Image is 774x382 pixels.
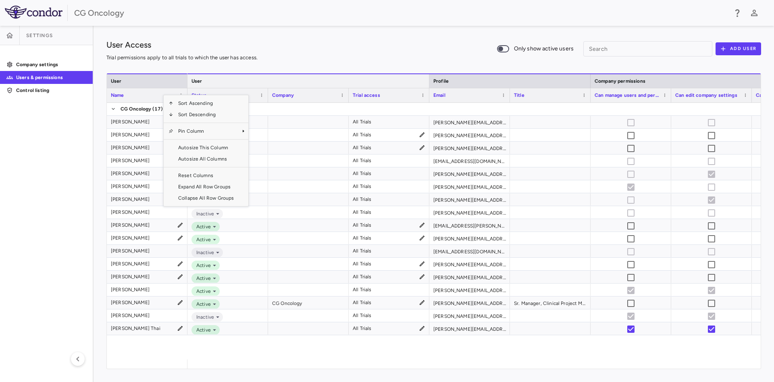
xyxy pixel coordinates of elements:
[353,244,372,257] div: All Trials
[716,42,761,55] button: Add User
[353,309,372,322] div: All Trials
[429,258,510,270] div: [PERSON_NAME][EMAIL_ADDRESS][DOMAIN_NAME]
[429,154,510,167] div: [EMAIL_ADDRESS][DOMAIN_NAME]
[26,32,53,39] span: Settings
[703,192,720,209] span: User is inactive
[429,322,510,335] div: [PERSON_NAME][EMAIL_ADDRESS][DOMAIN_NAME]
[353,141,372,154] div: All Trials
[16,87,86,94] p: Control listing
[429,142,510,154] div: [PERSON_NAME][EMAIL_ADDRESS][PERSON_NAME][DOMAIN_NAME]
[74,7,727,19] div: CG Oncology
[429,206,510,219] div: [PERSON_NAME][EMAIL_ADDRESS][PERSON_NAME][DOMAIN_NAME]
[353,283,372,296] div: All Trials
[703,308,720,325] span: User is inactive
[622,308,639,325] span: User is inactive
[106,39,151,51] h1: User Access
[433,92,445,98] span: Email
[191,78,202,84] span: User
[111,257,150,270] div: [PERSON_NAME]
[111,206,150,219] div: [PERSON_NAME]
[111,154,150,167] div: [PERSON_NAME]
[353,128,372,141] div: All Trials
[16,61,86,68] p: Company settings
[5,6,62,19] img: logo-full-SnFGN8VE.png
[111,219,150,232] div: [PERSON_NAME]
[152,102,163,115] span: (17)
[163,95,249,207] div: Column Menu
[193,262,211,269] span: Active
[193,326,211,334] span: Active
[111,141,150,154] div: [PERSON_NAME]
[121,102,152,115] span: CG Oncology
[353,232,372,244] div: All Trials
[429,284,510,296] div: [PERSON_NAME][EMAIL_ADDRESS][PERSON_NAME][DOMAIN_NAME]
[16,74,86,81] p: Users & permissions
[429,271,510,283] div: [PERSON_NAME][EMAIL_ADDRESS][PERSON_NAME][DOMAIN_NAME]
[111,309,150,322] div: [PERSON_NAME]
[429,232,510,244] div: [PERSON_NAME][EMAIL_ADDRESS][PERSON_NAME][DOMAIN_NAME]
[353,167,372,180] div: All Trials
[193,313,214,321] span: Inactive
[111,180,150,193] div: [PERSON_NAME]
[429,245,510,257] div: [EMAIL_ADDRESS][DOMAIN_NAME]
[111,322,160,335] div: [PERSON_NAME] Thai
[111,128,150,141] div: [PERSON_NAME]
[595,92,660,98] span: Can manage users and permissions
[353,193,372,206] div: All Trials
[111,283,150,296] div: [PERSON_NAME]
[514,92,524,98] span: Title
[622,205,639,221] span: User is inactive
[193,249,214,256] span: Inactive
[193,210,214,217] span: Inactive
[622,114,639,131] span: User is inactive
[353,115,372,128] div: All Trials
[111,92,124,98] span: Name
[111,115,150,128] div: [PERSON_NAME]
[429,296,510,309] div: [PERSON_NAME][EMAIL_ADDRESS][PERSON_NAME][DOMAIN_NAME]
[429,116,510,128] div: [PERSON_NAME][EMAIL_ADDRESS][PERSON_NAME][DOMAIN_NAME]
[353,296,372,309] div: All Trials
[703,205,720,221] span: User is inactive
[111,244,150,257] div: [PERSON_NAME]
[429,193,510,206] div: [PERSON_NAME][EMAIL_ADDRESS][DOMAIN_NAME]
[111,193,150,206] div: [PERSON_NAME]
[703,179,720,196] span: User is inactive
[191,92,206,98] span: Status
[193,288,211,295] span: Active
[353,180,372,193] div: All Trials
[173,109,239,120] span: Sort Descending
[106,54,258,61] p: Trial permissions apply to all trials to which the user has access.
[353,257,372,270] div: All Trials
[111,232,150,244] div: [PERSON_NAME]
[353,154,372,167] div: All Trials
[703,243,720,260] span: User is inactive
[111,296,150,309] div: [PERSON_NAME]
[193,223,211,230] span: Active
[429,219,510,232] div: [EMAIL_ADDRESS][PERSON_NAME][DOMAIN_NAME]
[193,275,211,282] span: Active
[703,114,720,131] span: User is inactive
[595,78,645,84] span: Company permissions
[193,236,211,243] span: Active
[429,180,510,193] div: [PERSON_NAME][EMAIL_ADDRESS][DOMAIN_NAME]
[622,243,639,260] span: User is inactive
[514,44,574,53] span: Only show active users
[111,167,150,180] div: [PERSON_NAME]
[173,170,239,181] span: Reset Columns
[622,192,639,209] span: User is inactive
[173,181,239,192] span: Expand All Row Groups
[353,92,380,98] span: Trial access
[622,282,639,299] span: Cannot update permissions for current user
[173,125,239,137] span: Pin Column
[675,92,737,98] span: Can edit company settings
[353,219,372,232] div: All Trials
[173,153,239,165] span: Autosize All Columns
[268,296,349,309] div: CG Oncology
[703,166,720,183] span: User is inactive
[703,153,720,170] span: User is inactive
[429,309,510,322] div: [PERSON_NAME][EMAIL_ADDRESS][PERSON_NAME][DOMAIN_NAME]
[429,129,510,141] div: [PERSON_NAME][EMAIL_ADDRESS][PERSON_NAME][DOMAIN_NAME]
[193,301,211,308] span: Active
[622,179,639,196] span: User is inactive
[111,270,150,283] div: [PERSON_NAME]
